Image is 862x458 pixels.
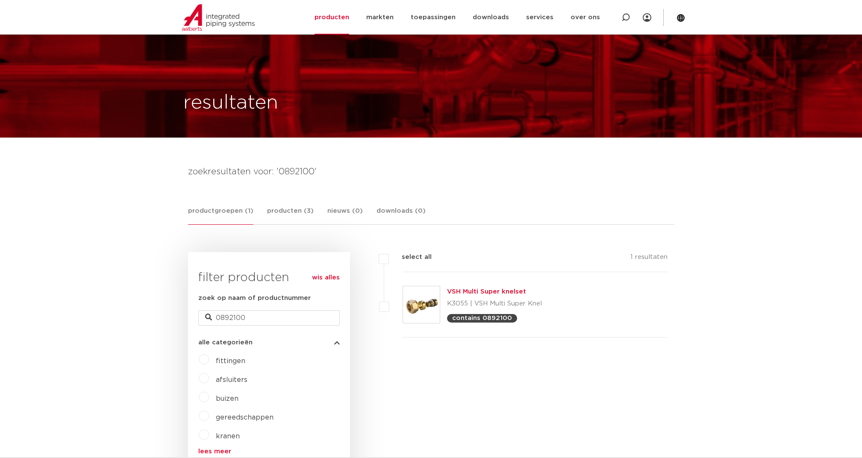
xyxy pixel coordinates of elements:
img: Thumbnail for VSH Multi Super knelset [403,286,440,323]
input: zoeken [198,310,340,326]
a: VSH Multi Super knelset [447,288,526,295]
a: nieuws (0) [327,206,363,224]
p: K3055 | VSH Multi Super Knel [447,297,542,311]
p: contains 0892100 [452,315,512,321]
a: lees meer [198,448,340,455]
a: buizen [216,395,238,402]
button: alle categorieën [198,339,340,346]
a: wis alles [312,273,340,283]
h4: zoekresultaten voor: '0892100' [188,165,674,179]
a: downloads (0) [377,206,426,224]
a: fittingen [216,358,245,364]
p: 1 resultaten [630,252,668,265]
a: gereedschappen [216,414,274,421]
h1: resultaten [183,89,278,117]
span: alle categorieën [198,339,253,346]
label: zoek op naam of productnummer [198,293,311,303]
a: producten (3) [267,206,314,224]
h3: filter producten [198,269,340,286]
a: productgroepen (1) [188,206,253,225]
a: kranen [216,433,240,440]
label: select all [389,252,432,262]
a: afsluiters [216,376,247,383]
